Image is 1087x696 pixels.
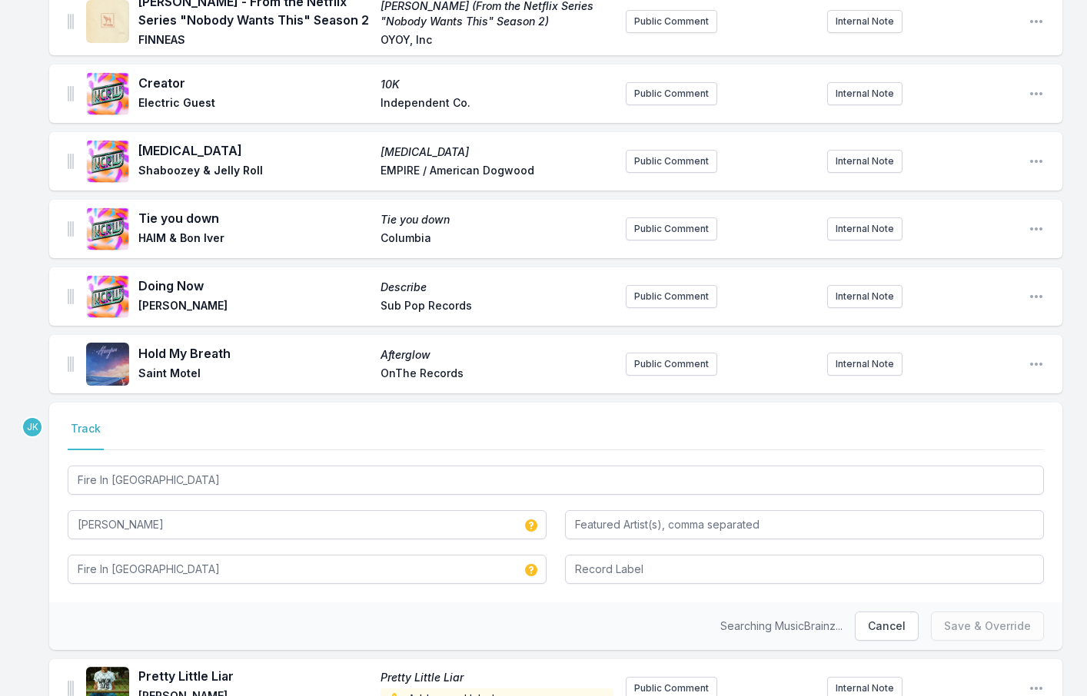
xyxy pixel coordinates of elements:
span: Sub Pop Records [381,298,613,317]
button: Public Comment [626,353,717,376]
button: Cancel [855,611,919,641]
span: Columbia [381,230,613,249]
button: Internal Note [827,353,903,376]
span: Tie you down [138,209,371,227]
img: Drag Handle [68,289,74,304]
img: 10K [86,72,129,115]
span: OYOY, Inc [381,32,613,51]
span: Afterglow [381,347,613,363]
span: Creator [138,74,371,92]
img: Drag Handle [68,221,74,237]
button: Public Comment [626,10,717,33]
span: Pretty Little Liar [381,670,613,685]
p: Jason Kramer [22,416,43,438]
span: OnThe Records [381,366,613,384]
span: Describe [381,280,613,295]
img: Drag Handle [68,154,74,169]
img: Amen [86,140,129,183]
img: Drag Handle [68,681,74,696]
button: Open playlist item options [1029,681,1044,696]
button: Internal Note [827,285,903,308]
img: Drag Handle [68,14,74,29]
button: Open playlist item options [1029,289,1044,304]
input: Artist [68,510,547,539]
span: Pretty Little Liar [138,667,371,685]
button: Open playlist item options [1029,154,1044,169]
span: [PERSON_NAME] [138,298,371,317]
img: Drag Handle [68,86,74,101]
img: Afterglow [86,343,129,386]
button: Open playlist item options [1029,86,1044,101]
button: Internal Note [827,10,903,33]
button: Internal Note [827,217,903,240]
span: Hold My Breath [138,344,371,363]
span: [MEDICAL_DATA] [381,144,613,160]
button: Internal Note [827,150,903,173]
button: Open playlist item options [1029,221,1044,237]
button: Public Comment [626,150,717,173]
span: Independent Co. [381,95,613,114]
span: EMPIRE / American Dogwood [381,163,613,181]
img: Describe [86,275,129,318]
input: Track Title [68,466,1044,495]
input: Record Label [565,555,1044,584]
img: Drag Handle [68,356,74,372]
p: Searching MusicBrainz... [720,618,843,634]
span: Tie you down [381,212,613,227]
span: Doing Now [138,277,371,295]
span: FINNEAS [138,32,371,51]
img: Tie you down [86,207,129,250]
span: [MEDICAL_DATA] [138,141,371,160]
span: HAIM & Bon Iver [138,230,371,249]
span: 10K [381,77,613,92]
button: Public Comment [626,285,717,308]
button: Public Comment [626,217,717,240]
span: Saint Motel [138,366,371,384]
button: Open playlist item options [1029,356,1044,372]
span: Shaboozey & Jelly Roll [138,163,371,181]
button: Track [68,421,104,450]
button: Open playlist item options [1029,14,1044,29]
span: Electric Guest [138,95,371,114]
input: Featured Artist(s), comma separated [565,510,1044,539]
button: Public Comment [626,82,717,105]
button: Internal Note [827,82,903,105]
input: Album Title [68,555,547,584]
button: Save & Override [931,611,1044,641]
